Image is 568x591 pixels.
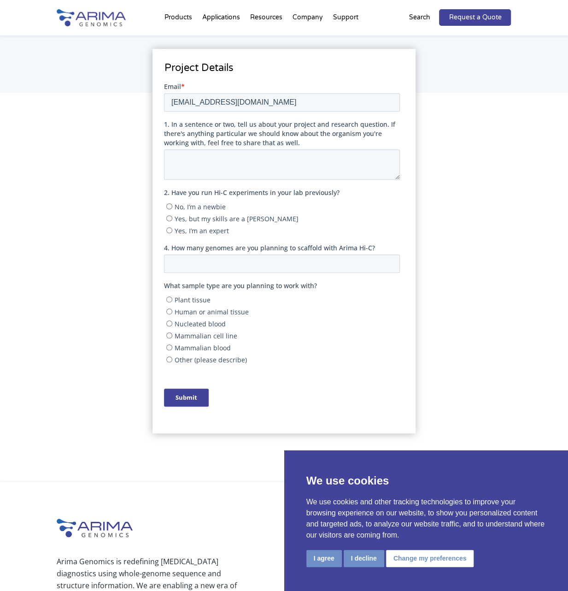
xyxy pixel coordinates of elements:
button: I agree [306,550,342,567]
img: Arima-Genomics-logo [57,9,126,26]
iframe: Form 1 [164,82,404,422]
img: Arima-Genomics-logo [57,519,132,537]
p: Search [409,12,430,24]
button: I decline [344,550,384,567]
button: Change my preferences [386,550,474,567]
a: Request a Quote [439,9,511,26]
p: We use cookies [306,473,546,489]
p: We use cookies and other tracking technologies to improve your browsing experience on our website... [306,496,546,541]
span: Project Details [164,62,233,74]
